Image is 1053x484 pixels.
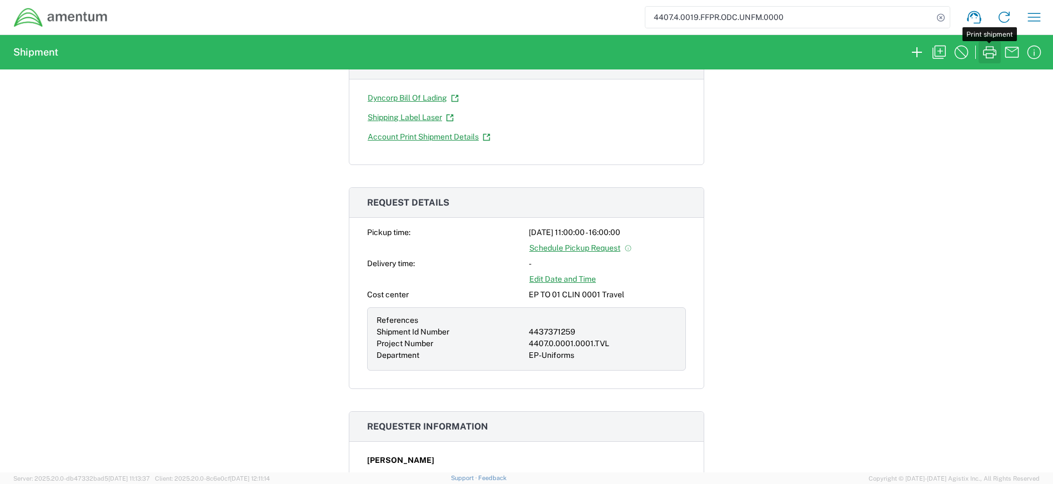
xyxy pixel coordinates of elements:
div: 4407.0.0001.0001.TVL [529,338,676,350]
span: Request details [367,197,449,208]
span: Client: 2025.20.0-8c6e0cf [155,475,270,482]
a: Account Print Shipment Details [367,127,491,147]
div: Department [377,350,524,361]
span: Pickup time: [367,228,410,237]
span: Copyright © [DATE]-[DATE] Agistix Inc., All Rights Reserved [869,473,1040,483]
div: Project Number [377,338,524,350]
span: References [377,316,418,325]
div: EP TO 01 CLIN 0001 Travel [529,289,686,301]
a: Edit Date and Time [529,270,596,289]
span: Cost center [367,290,409,299]
div: 4437371259 [367,470,686,482]
div: EP-Uniforms [529,350,676,361]
div: [DATE] 11:00:00 - 16:00:00 [529,227,686,238]
span: [PERSON_NAME] [367,455,434,466]
img: dyncorp [13,7,108,28]
a: Feedback [478,475,507,481]
span: Delivery time: [367,259,415,268]
span: [DATE] 11:13:37 [108,475,150,482]
div: - [529,258,686,270]
span: Server: 2025.20.0-db47332bad5 [13,475,150,482]
a: Support [451,475,479,481]
a: Dyncorp Bill Of Lading [367,88,459,108]
span: [DATE] 12:11:14 [230,475,270,482]
input: Shipment, tracking or reference number [645,7,933,28]
a: Schedule Pickup Request [529,238,633,258]
a: Shipping Label Laser [367,108,454,127]
div: 4437371259 [529,326,676,338]
div: Shipment Id Number [377,326,524,338]
h2: Shipment [13,46,58,59]
span: Requester information [367,421,488,432]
